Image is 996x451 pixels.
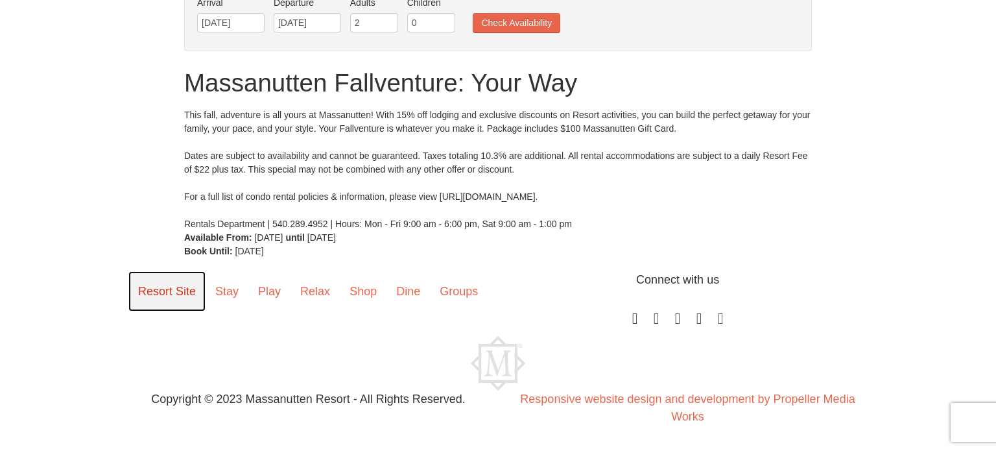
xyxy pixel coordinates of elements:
h1: Massanutten Fallventure: Your Way [184,64,812,102]
span: [DATE] [307,232,336,243]
a: Groups [430,271,488,311]
p: Connect with us [128,271,868,289]
a: Shop [340,271,386,311]
a: Dine [386,271,430,311]
strong: until [285,232,305,243]
div: This fall, adventure is all yours at Massanutten! With 15% off lodging and exclusive discounts on... [184,108,812,231]
p: Copyright © 2023 Massanutten Resort - All Rights Reserved. [119,391,498,408]
a: Relax [290,271,340,311]
img: Massanutten Resort Logo [471,336,525,391]
strong: Book Until: [184,246,233,256]
button: Check Availability [473,13,560,33]
a: Stay [206,271,248,311]
a: Responsive website design and development by Propeller Media Works [520,393,855,423]
a: Play [248,271,290,311]
span: [DATE] [254,232,283,243]
strong: Available From: [184,232,252,243]
a: Resort Site [128,271,206,311]
span: [DATE] [235,246,264,256]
